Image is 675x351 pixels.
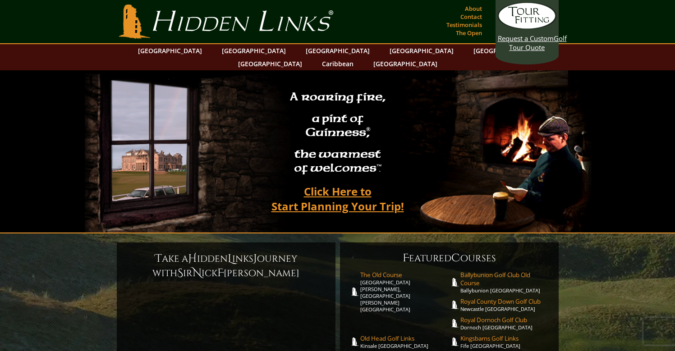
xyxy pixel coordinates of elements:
[498,2,556,52] a: Request a CustomGolf Tour Quote
[460,334,550,342] span: Kingsbarns Golf Links
[360,271,450,279] span: The Old Course
[349,251,550,265] h6: eatured ourses
[460,271,550,294] a: Ballybunion Golf Club Old CourseBallybunion [GEOGRAPHIC_DATA]
[360,334,450,342] span: Old Head Golf Links
[460,271,550,287] span: Ballybunion Golf Club Old Course
[458,10,484,23] a: Contact
[177,266,183,280] span: S
[188,251,197,266] span: H
[133,44,207,57] a: [GEOGRAPHIC_DATA]
[253,251,257,266] span: J
[126,251,326,280] h6: ake a idden inks ourney with ir ick [PERSON_NAME]
[451,251,460,265] span: C
[444,18,484,31] a: Testimonials
[460,334,550,349] a: Kingsbarns Golf LinksFife [GEOGRAPHIC_DATA]
[369,57,442,70] a: [GEOGRAPHIC_DATA]
[360,334,450,349] a: Old Head Golf LinksKinsale [GEOGRAPHIC_DATA]
[217,266,224,280] span: F
[460,316,550,331] a: Royal Dornoch Golf ClubDornoch [GEOGRAPHIC_DATA]
[463,2,484,15] a: About
[498,34,554,43] span: Request a Custom
[360,271,450,313] a: The Old Course[GEOGRAPHIC_DATA][PERSON_NAME], [GEOGRAPHIC_DATA][PERSON_NAME] [GEOGRAPHIC_DATA]
[284,86,391,181] h2: A roaring fire, a pint of Guinness , the warmest of welcomes™.
[454,27,484,39] a: The Open
[469,44,542,57] a: [GEOGRAPHIC_DATA]
[385,44,458,57] a: [GEOGRAPHIC_DATA]
[403,251,409,265] span: F
[317,57,358,70] a: Caribbean
[262,181,413,217] a: Click Here toStart Planning Your Trip!
[193,266,202,280] span: N
[155,251,162,266] span: T
[460,297,550,312] a: Royal County Down Golf ClubNewcastle [GEOGRAPHIC_DATA]
[217,44,290,57] a: [GEOGRAPHIC_DATA]
[234,57,307,70] a: [GEOGRAPHIC_DATA]
[228,251,232,266] span: L
[460,297,550,305] span: Royal County Down Golf Club
[460,316,550,324] span: Royal Dornoch Golf Club
[301,44,374,57] a: [GEOGRAPHIC_DATA]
